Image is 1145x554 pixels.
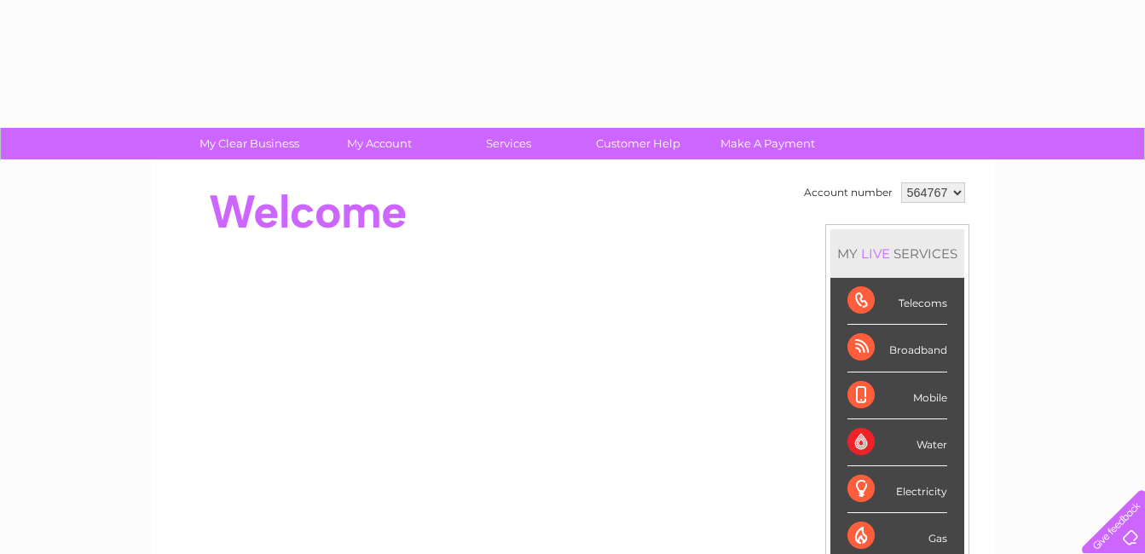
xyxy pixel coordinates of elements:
div: Telecoms [847,278,947,325]
div: Water [847,419,947,466]
a: Services [438,128,579,159]
a: My Clear Business [179,128,320,159]
div: Electricity [847,466,947,513]
div: Broadband [847,325,947,372]
div: Mobile [847,372,947,419]
div: MY SERVICES [830,229,964,278]
a: My Account [309,128,449,159]
a: Customer Help [568,128,708,159]
a: Make A Payment [697,128,838,159]
td: Account number [800,178,897,207]
div: LIVE [858,245,893,262]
